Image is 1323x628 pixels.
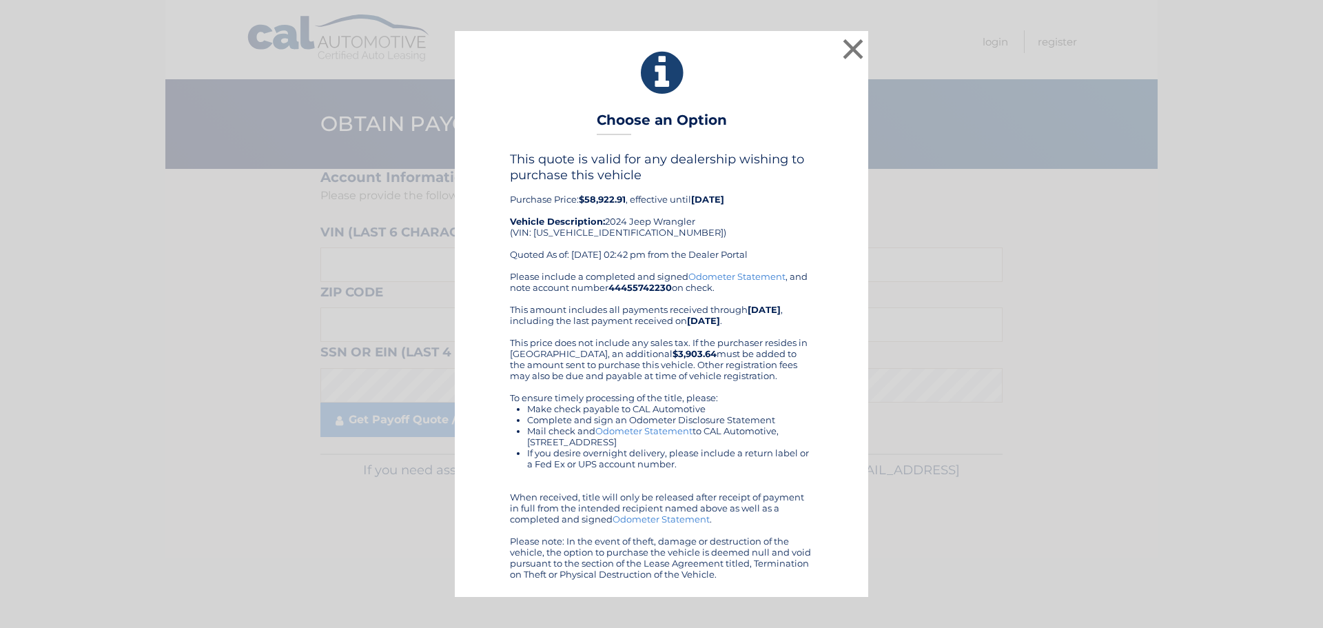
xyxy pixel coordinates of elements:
[579,194,626,205] b: $58,922.91
[510,152,813,270] div: Purchase Price: , effective until 2024 Jeep Wrangler (VIN: [US_VEHICLE_IDENTIFICATION_NUMBER]) Qu...
[510,271,813,580] div: Please include a completed and signed , and note account number on check. This amount includes al...
[527,403,813,414] li: Make check payable to CAL Automotive
[691,194,724,205] b: [DATE]
[687,315,720,326] b: [DATE]
[839,35,867,63] button: ×
[527,447,813,469] li: If you desire overnight delivery, please include a return label or a Fed Ex or UPS account number.
[597,112,727,136] h3: Choose an Option
[688,271,786,282] a: Odometer Statement
[527,414,813,425] li: Complete and sign an Odometer Disclosure Statement
[510,152,813,182] h4: This quote is valid for any dealership wishing to purchase this vehicle
[608,282,672,293] b: 44455742230
[527,425,813,447] li: Mail check and to CAL Automotive, [STREET_ADDRESS]
[613,514,710,525] a: Odometer Statement
[595,425,693,436] a: Odometer Statement
[510,216,605,227] strong: Vehicle Description:
[748,304,781,315] b: [DATE]
[673,348,717,359] b: $3,903.64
